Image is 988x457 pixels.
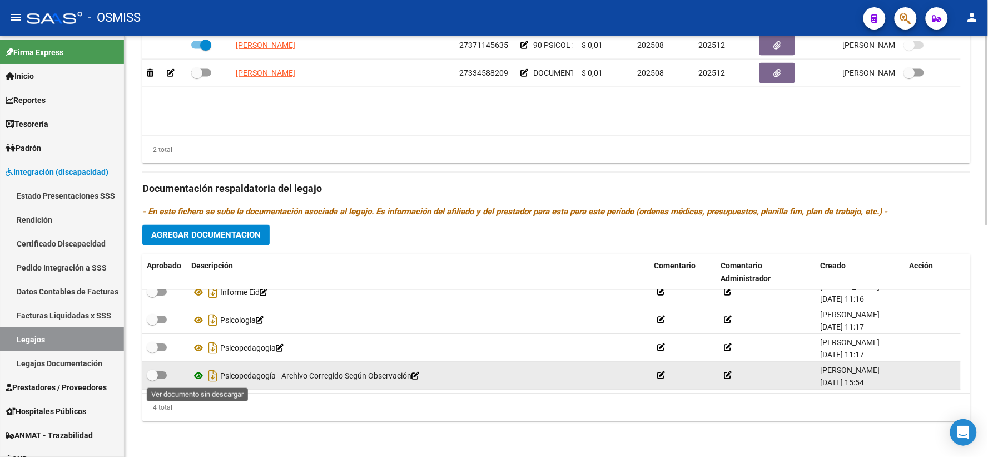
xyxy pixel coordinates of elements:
span: Integración (discapacidad) [6,166,108,178]
span: [DATE] 11:17 [821,351,865,360]
span: [DATE] 11:17 [821,323,865,332]
span: [PERSON_NAME] [821,283,880,292]
span: Agregar Documentacion [151,230,261,240]
span: [DATE] 11:16 [821,295,865,304]
span: Padrón [6,142,41,154]
i: Descargar documento [206,312,220,330]
span: Inicio [6,70,34,82]
span: - OSMISS [88,6,141,30]
span: 202512 [698,41,725,50]
span: [PERSON_NAME] [236,41,295,50]
span: Hospitales Públicos [6,405,86,417]
span: $ 0,01 [582,41,603,50]
div: 2 total [142,144,172,156]
span: Firma Express [6,46,63,58]
span: Descripción [191,262,233,271]
span: Prestadores / Proveedores [6,381,107,394]
span: [PERSON_NAME] [236,68,295,77]
div: Open Intercom Messenger [950,419,977,446]
span: [DATE] 15:54 [821,379,865,387]
i: Descargar documento [206,367,220,385]
datatable-header-cell: Comentario Administrador [716,254,816,291]
datatable-header-cell: Comentario [649,254,716,291]
button: Agregar Documentacion [142,225,270,245]
span: ANMAT - Trazabilidad [6,429,93,441]
mat-icon: person [966,11,979,24]
i: Descargar documento [206,284,220,302]
h3: Documentación respaldatoria del legajo [142,181,970,197]
span: Aprobado [147,262,181,271]
span: $ 0,01 [582,68,603,77]
span: 202508 [637,41,664,50]
span: Comentario Administrador [721,262,771,283]
span: DOCUMENTACION REMARCADA SIN SALVAR- SUBIR NUEVAMENTE 18/8 [533,68,785,77]
datatable-header-cell: Creado [816,254,905,291]
span: [PERSON_NAME] [821,338,880,347]
span: [PERSON_NAME] [821,311,880,320]
span: 202508 [637,68,664,77]
span: Acción [910,262,934,271]
span: Tesorería [6,118,48,130]
span: [PERSON_NAME] [DATE] [843,41,930,50]
div: Informe Eid [191,284,645,302]
span: 27334588209 [459,68,508,77]
div: Psicopedagogia [191,340,645,357]
div: Psicopedagogía - Archivo Corregido Según Observación [191,367,645,385]
span: Creado [821,262,846,271]
span: [PERSON_NAME] [DATE] [843,68,930,77]
datatable-header-cell: Aprobado [142,254,187,291]
i: - En este fichero se sube la documentación asociada al legajo. Es información del afiliado y del ... [142,207,888,217]
span: 90 PSICOL 2SS [533,41,585,50]
span: Comentario [654,262,696,271]
span: 202512 [698,68,725,77]
span: Reportes [6,94,46,106]
datatable-header-cell: Descripción [187,254,649,291]
span: [PERSON_NAME] [821,366,880,375]
datatable-header-cell: Acción [905,254,961,291]
div: Psicologia [191,312,645,330]
i: Descargar documento [206,340,220,357]
span: 27371145635 [459,41,508,50]
div: 4 total [142,402,172,414]
mat-icon: menu [9,11,22,24]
